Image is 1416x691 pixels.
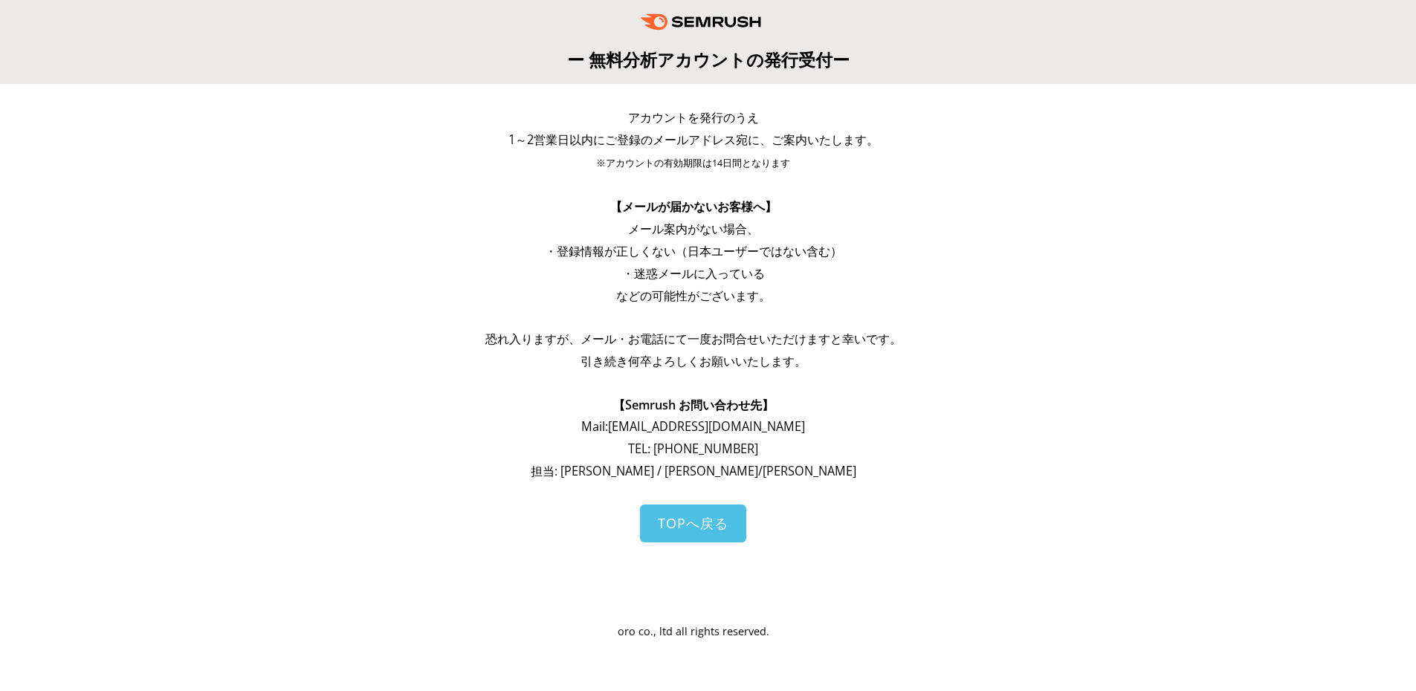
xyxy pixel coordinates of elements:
a: TOPへ戻る [640,505,746,542]
span: メール案内がない場合、 [628,221,759,237]
span: 恐れ入りますが、メール・お電話にて一度お問合せいただけますと幸いです。 [485,331,902,347]
span: アカウントを発行のうえ [628,109,759,126]
span: 【メールが届かないお客様へ】 [610,198,777,215]
span: 担当: [PERSON_NAME] / [PERSON_NAME]/[PERSON_NAME] [531,463,856,479]
span: ※アカウントの有効期限は14日間となります [596,157,790,169]
span: 1～2営業日以内にご登録のメールアドレス宛に、ご案内いたします。 [508,132,879,148]
span: TOPへ戻る [658,514,728,532]
span: ー 無料分析アカウントの発行受付ー [567,48,850,71]
span: 引き続き何卒よろしくお願いいたします。 [581,353,806,369]
span: ・迷惑メールに入っている [622,265,765,282]
span: TEL: [PHONE_NUMBER] [628,441,758,457]
span: oro co., ltd all rights reserved. [618,624,769,638]
span: 【Semrush お問い合わせ先】 [613,397,774,413]
span: ・登録情報が正しくない（日本ユーザーではない含む） [545,243,842,259]
span: などの可能性がございます。 [616,288,771,304]
span: Mail: [EMAIL_ADDRESS][DOMAIN_NAME] [581,418,805,435]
